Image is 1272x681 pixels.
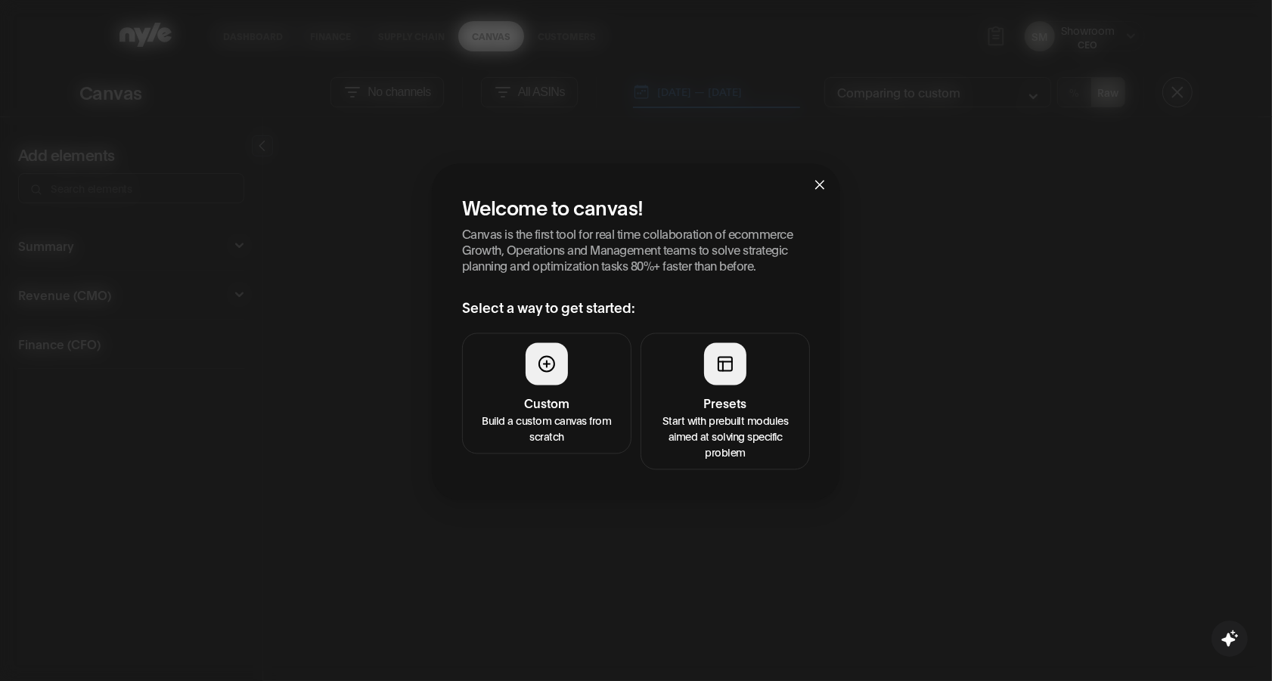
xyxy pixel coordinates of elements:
[462,225,810,273] p: Canvas is the first tool for real time collaboration of ecommerce Growth, Operations and Manageme...
[462,193,810,219] h2: Welcome to canvas!
[799,163,840,204] button: Close
[650,412,800,460] p: Start with prebuilt modules aimed at solving specific problem
[641,333,810,469] button: PresetsStart with prebuilt modules aimed at solving specific problem
[650,394,800,412] h4: Presets
[472,394,622,412] h4: Custom
[462,297,810,317] h3: Select a way to get started:
[462,333,631,453] button: CustomBuild a custom canvas from scratch
[814,178,826,190] span: close
[472,412,622,444] p: Build a custom canvas from scratch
